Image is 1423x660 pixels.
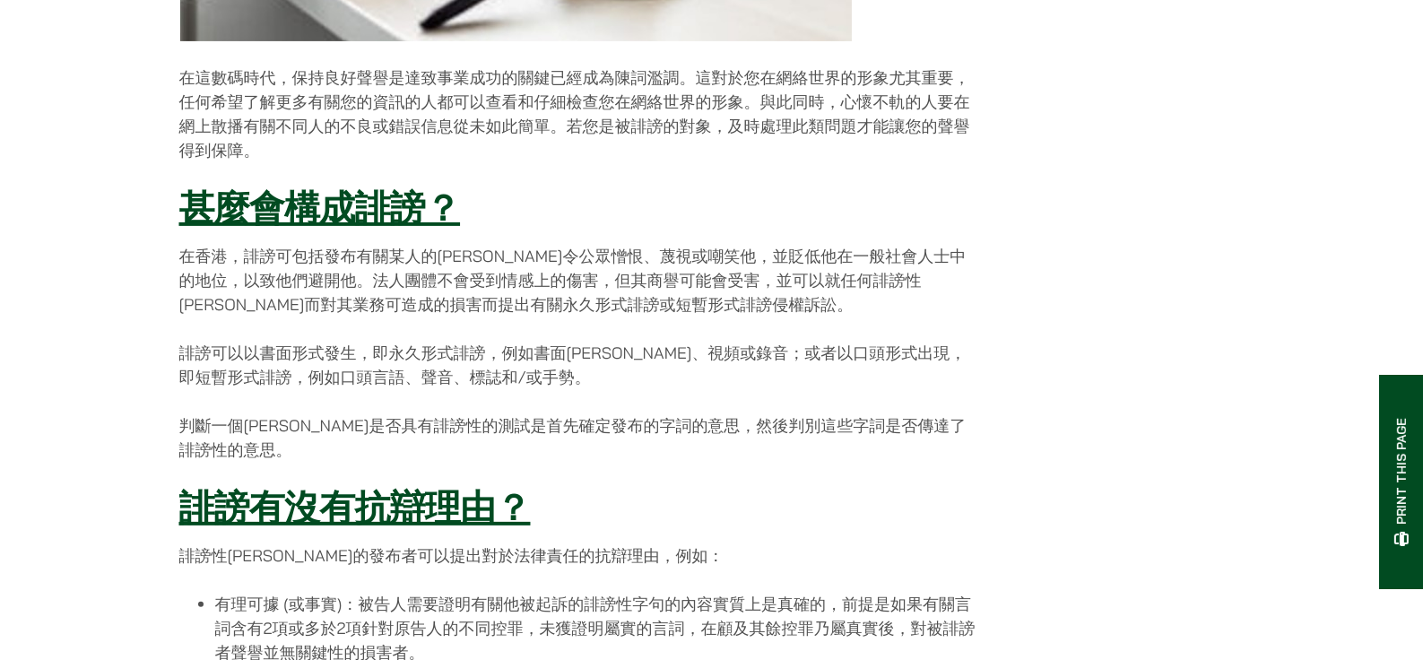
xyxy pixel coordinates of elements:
u: 甚麼會構成誹謗？ [179,185,461,231]
p: 判斷一個[PERSON_NAME]是否具有誹謗性的測試是首先確定發布的字詞的意思，然後判別這些字詞是否傳達了誹謗性的意思。 [179,413,978,462]
p: 誹謗可以以書面形式發生，即永久形式誹謗，例如書面[PERSON_NAME]、視頻或錄音；或者以口頭形式出現，即短暫形式誹謗，例如口頭言語、聲音、標誌和/或手勢。 [179,341,978,389]
u: 誹謗有沒有抗辯理由？ [179,484,531,531]
p: 在香港，誹謗可包括發布有關某人的[PERSON_NAME]令公眾憎恨、蔑視或嘲笑他，並貶低他在一般社會人士中的地位，以致他們避開他。法人團體不會受到情感上的傷害，但其商譽可能會受害，並可以就任何... [179,244,978,317]
p: 在這數碼時代，保持良好聲譽是達致事業成功的關鍵已經成為陳詞濫調。這對於您在網絡世界的形象尤其重要，任何希望了解更多有關您的資訊的人都可以查看和仔細檢查您在網絡世界的形象。與此同時，心懷不軌的人要... [179,65,978,162]
p: 誹謗性[PERSON_NAME]的發布者可以提出對於法律責任的抗辯理由，例如： [179,543,978,568]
